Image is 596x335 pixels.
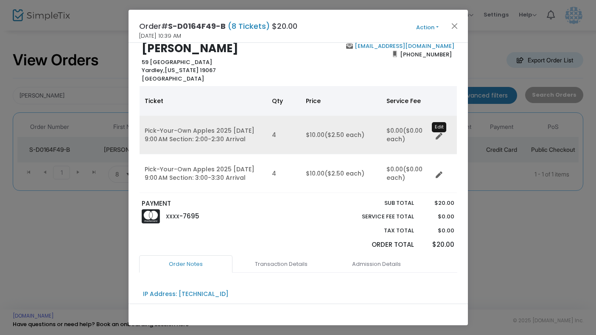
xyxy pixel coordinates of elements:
[449,20,460,31] button: Close
[423,240,454,250] p: $20.00
[166,213,179,220] span: XXXX
[226,21,272,31] span: (8 Tickets)
[267,86,301,116] th: Qty
[381,86,432,116] th: Service Fee
[432,122,446,132] div: Edit
[381,116,432,154] td: $0.00
[267,116,301,154] td: 4
[325,169,364,178] span: ($2.50 each)
[140,86,267,116] th: Ticket
[342,226,414,235] p: Tax Total
[139,255,232,273] a: Order Notes
[142,58,216,83] b: 59 [GEOGRAPHIC_DATA] [US_STATE] 19067 [GEOGRAPHIC_DATA]
[330,255,423,273] a: Admission Details
[381,154,432,193] td: $0.00
[325,131,364,139] span: ($2.50 each)
[140,154,267,193] td: Pick-Your-Own Apples 2025 [DATE] 9:00 AM Section: 3:00-3:30 Arrival
[140,116,267,154] td: Pick-Your-Own Apples 2025 [DATE] 9:00 AM Section: 2:00-2:30 Arrival
[140,86,457,193] div: Data table
[353,42,454,50] a: [EMAIL_ADDRESS][DOMAIN_NAME]
[423,226,454,235] p: $0.00
[423,212,454,221] p: $0.00
[397,47,454,61] span: [PHONE_NUMBER]
[143,290,229,299] div: IP Address: [TECHNICAL_ID]
[402,23,453,32] button: Action
[386,126,423,143] span: ($0.00 each)
[301,154,381,193] td: $10.00
[142,41,238,56] b: [PERSON_NAME]
[235,255,328,273] a: Transaction Details
[301,116,381,154] td: $10.00
[168,21,226,31] span: S-D0164F49-B
[267,154,301,193] td: 4
[386,165,423,182] span: ($0.00 each)
[342,240,414,250] p: Order Total
[301,86,381,116] th: Price
[342,199,414,207] p: Sub total
[342,212,414,221] p: Service Fee Total
[139,32,181,40] span: [DATE] 10:39 AM
[142,199,294,209] p: PAYMENT
[423,199,454,207] p: $20.00
[142,66,165,74] span: Yardley,
[139,20,297,32] h4: Order# $20.00
[179,212,199,221] span: -7695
